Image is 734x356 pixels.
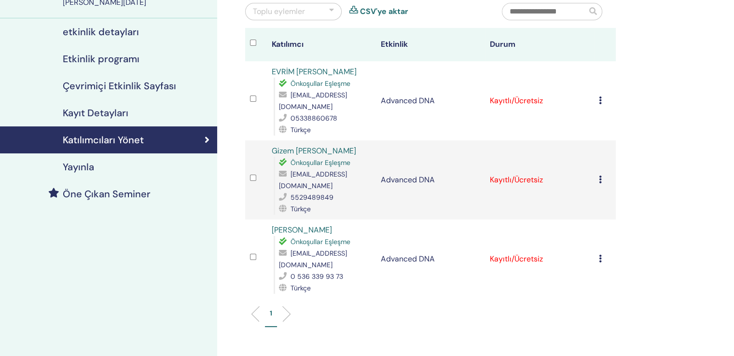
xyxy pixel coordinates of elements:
a: [PERSON_NAME] [272,225,332,235]
span: 0 536 339 93 73 [291,272,343,281]
p: 1 [270,308,272,318]
a: CSV'ye aktar [360,6,408,17]
h4: Kayıt Detayları [63,107,128,119]
th: Etkinlik [376,28,485,61]
h4: Öne Çıkan Seminer [63,188,151,200]
div: Toplu eylemler [253,6,305,17]
a: Gizem [PERSON_NAME] [272,146,356,156]
span: Önkoşullar Eşleşme [291,79,350,88]
span: [EMAIL_ADDRESS][DOMAIN_NAME] [279,249,347,269]
td: Advanced DNA [376,61,485,140]
th: Durum [485,28,594,61]
h4: Yayınla [63,161,94,173]
th: Katılımcı [267,28,376,61]
span: Önkoşullar Eşleşme [291,237,350,246]
span: Türkçe [291,284,311,292]
span: Türkçe [291,125,311,134]
a: EVRİM [PERSON_NAME] [272,67,357,77]
span: 5529489849 [291,193,333,202]
span: Türkçe [291,205,311,213]
h4: Çevrimiçi Etkinlik Sayfası [63,80,176,92]
span: Önkoşullar Eşleşme [291,158,350,167]
h4: Etkinlik programı [63,53,139,65]
h4: Katılımcıları Yönet [63,134,144,146]
span: [EMAIL_ADDRESS][DOMAIN_NAME] [279,91,347,111]
td: Advanced DNA [376,219,485,299]
h4: etkinlik detayları [63,26,139,38]
td: Advanced DNA [376,140,485,219]
span: [EMAIL_ADDRESS][DOMAIN_NAME] [279,170,347,190]
span: 05338860678 [291,114,337,123]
